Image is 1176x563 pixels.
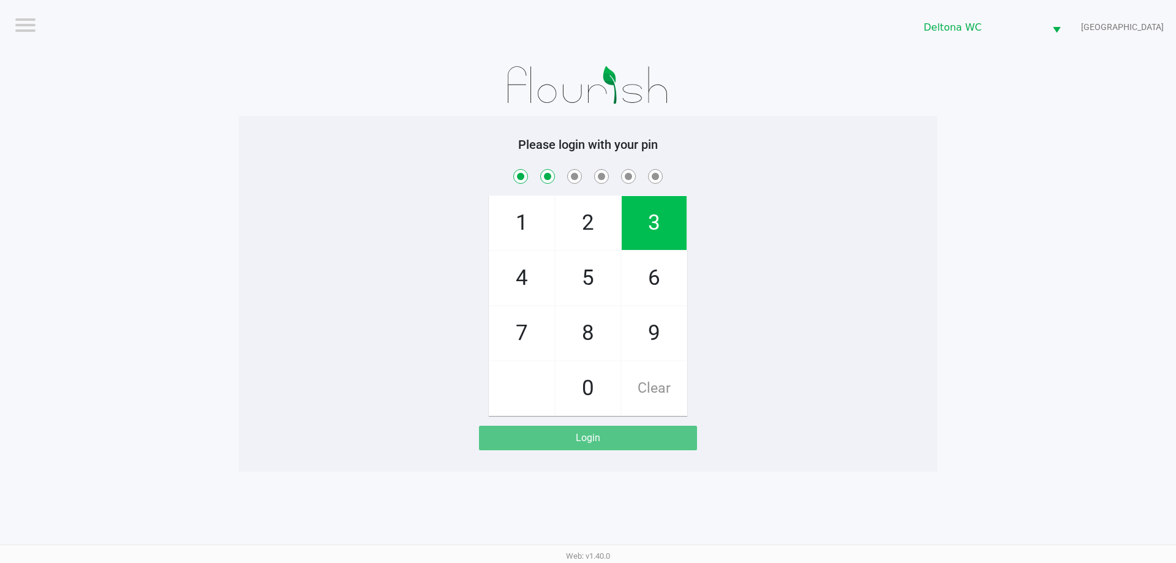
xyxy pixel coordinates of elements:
[489,306,554,360] span: 7
[924,20,1038,35] span: Deltona WC
[622,306,687,360] span: 9
[566,551,610,561] span: Web: v1.40.0
[622,196,687,250] span: 3
[489,196,554,250] span: 1
[248,137,928,152] h5: Please login with your pin
[622,251,687,305] span: 6
[622,361,687,415] span: Clear
[1045,13,1068,42] button: Select
[556,306,620,360] span: 8
[556,361,620,415] span: 0
[556,251,620,305] span: 5
[489,251,554,305] span: 4
[556,196,620,250] span: 2
[1081,21,1164,34] span: [GEOGRAPHIC_DATA]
